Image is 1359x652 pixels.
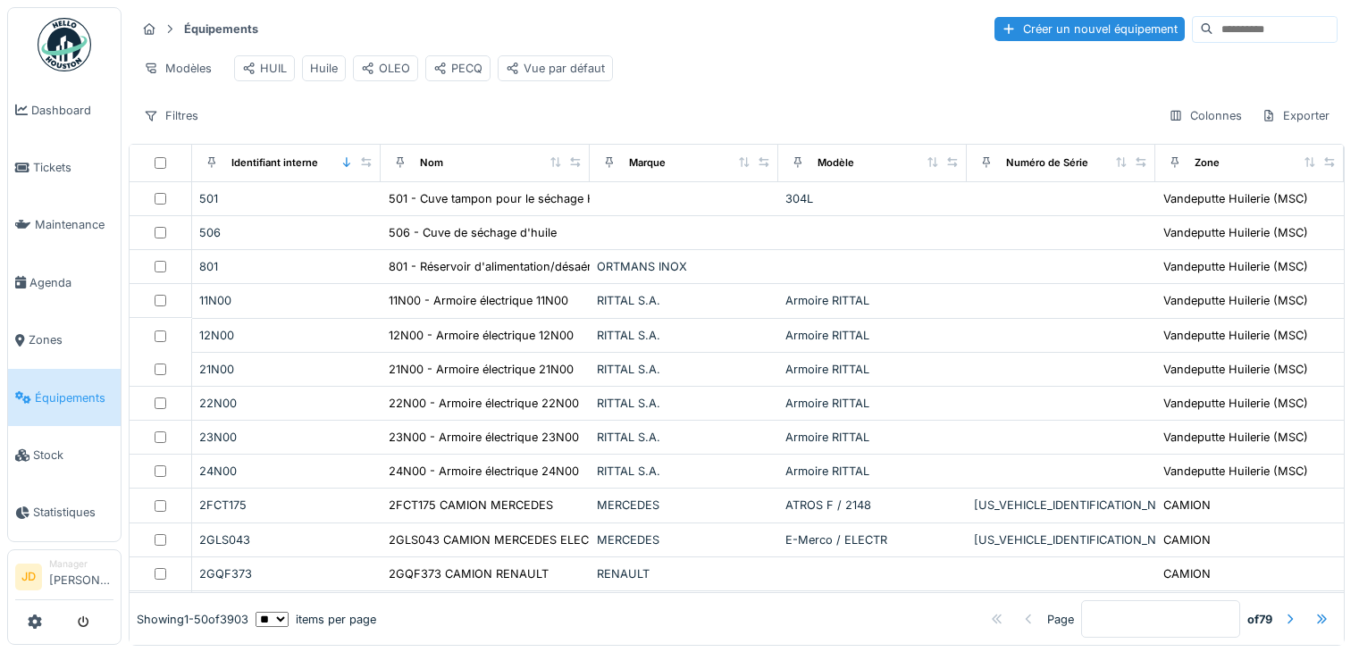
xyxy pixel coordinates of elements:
div: ATROS F / 2148 [785,497,960,514]
div: RITTAL S.A. [597,292,771,309]
div: 24N00 - Armoire électrique 24N00 [389,463,579,480]
span: Équipements [35,389,113,406]
div: Filtres [136,103,206,129]
div: items per page [256,611,376,628]
div: Armoire RITTAL [785,429,960,446]
div: Manager [49,557,113,571]
div: [US_VEHICLE_IDENTIFICATION_NUMBER]/87 [974,531,1148,548]
a: Dashboard [8,81,121,138]
span: Statistiques [33,504,113,521]
a: Stock [8,426,121,483]
div: CAMION [1163,497,1211,514]
div: RITTAL S.A. [597,361,771,378]
strong: of 79 [1247,611,1272,628]
div: Colonnes [1161,103,1250,129]
div: 506 - Cuve de séchage d'huile [389,224,557,241]
div: Créer un nouvel équipement [994,17,1185,41]
div: Modèles [136,55,220,81]
strong: Équipements [177,21,265,38]
div: RITTAL S.A. [597,429,771,446]
div: Vandeputte Huilerie (MSC) [1163,429,1308,446]
div: MERCEDES [597,497,771,514]
div: 2FCT175 CAMION MERCEDES [389,497,553,514]
div: Vandeputte Huilerie (MSC) [1163,258,1308,275]
li: [PERSON_NAME] [49,557,113,596]
div: 21N00 [199,361,373,378]
div: 22N00 [199,395,373,412]
li: JD [15,564,42,590]
div: RITTAL S.A. [597,395,771,412]
div: Armoire RITTAL [785,292,960,309]
div: 21N00 - Armoire électrique 21N00 [389,361,574,378]
div: Page [1047,611,1074,628]
div: 501 [199,190,373,207]
a: Zones [8,312,121,369]
div: Numéro de Série [1006,155,1088,171]
div: Marque [629,155,666,171]
div: Vandeputte Huilerie (MSC) [1163,327,1308,344]
a: Agenda [8,254,121,311]
span: Stock [33,447,113,464]
div: Vandeputte Huilerie (MSC) [1163,395,1308,412]
div: 23N00 - Armoire électrique 23N00 [389,429,579,446]
div: Vandeputte Huilerie (MSC) [1163,190,1308,207]
div: Showing 1 - 50 of 3903 [137,611,248,628]
div: 12N00 [199,327,373,344]
div: MERCEDES [597,531,771,548]
div: 11N00 - Armoire électrique 11N00 [389,292,568,309]
div: 801 - Réservoir d'alimentation/désaérateur d'huile [389,258,659,275]
a: JD Manager[PERSON_NAME] [15,557,113,600]
div: Vandeputte Huilerie (MSC) [1163,361,1308,378]
a: Statistiques [8,484,121,541]
div: Exporter [1254,103,1338,129]
div: 801 [199,258,373,275]
div: [US_VEHICLE_IDENTIFICATION_NUMBER]-01 [974,497,1148,514]
div: OLEO [361,60,410,77]
div: Modèle [818,155,854,171]
div: RITTAL S.A. [597,463,771,480]
span: Agenda [29,274,113,291]
span: Tickets [33,159,113,176]
div: RENAULT [597,565,771,582]
div: 2GLS043 [199,531,373,548]
div: 2GLS043 CAMION MERCEDES ELEC SAV [389,531,615,548]
div: CAMION [1163,531,1211,548]
div: Identifiant interne [231,155,318,171]
div: Armoire RITTAL [785,463,960,480]
div: 24N00 [199,463,373,480]
div: 506 [199,224,373,241]
div: Nom [420,155,443,171]
div: Vandeputte Huilerie (MSC) [1163,463,1308,480]
span: Zones [29,331,113,348]
div: Armoire RITTAL [785,361,960,378]
div: Vandeputte Huilerie (MSC) [1163,224,1308,241]
div: Huile [310,60,338,77]
div: ORTMANS INOX [597,258,771,275]
div: 11N00 [199,292,373,309]
div: HUIL [242,60,287,77]
a: Équipements [8,369,121,426]
span: Maintenance [35,216,113,233]
div: 12N00 - Armoire électrique 12N00 [389,327,574,344]
a: Maintenance [8,196,121,254]
img: Badge_color-CXgf-gQk.svg [38,18,91,71]
div: Armoire RITTAL [785,395,960,412]
div: Armoire RITTAL [785,327,960,344]
div: Vue par défaut [506,60,605,77]
div: E-Merco / ELECTR [785,531,960,548]
div: 2GQF373 [199,565,373,582]
div: 2GQF373 CAMION RENAULT [389,565,549,582]
div: RITTAL S.A. [597,327,771,344]
div: Vandeputte Huilerie (MSC) [1163,292,1308,309]
div: 304L [785,190,960,207]
div: 22N00 - Armoire électrique 22N00 [389,395,579,412]
a: Tickets [8,138,121,196]
div: CAMION [1163,565,1211,582]
div: 2FCT175 [199,497,373,514]
span: Dashboard [31,102,113,119]
div: 501 - Cuve tampon pour le séchage H1 [389,190,600,207]
div: Zone [1195,155,1220,171]
div: PECQ [433,60,482,77]
div: 23N00 [199,429,373,446]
